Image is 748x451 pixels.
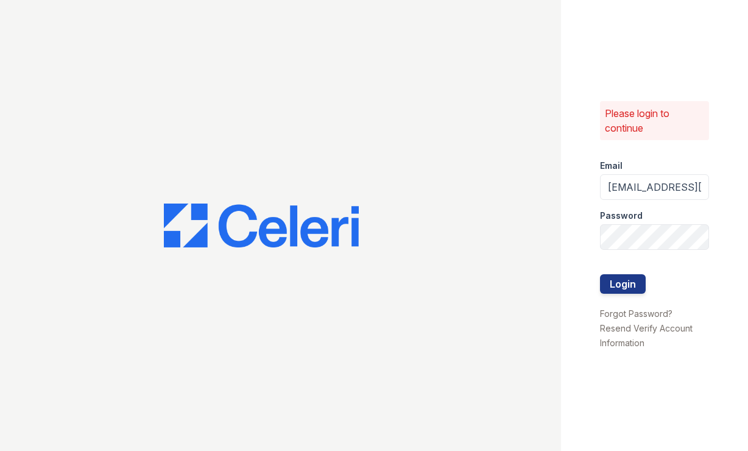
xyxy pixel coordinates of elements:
[600,308,672,319] a: Forgot Password?
[600,323,693,348] a: Resend Verify Account Information
[600,160,623,172] label: Email
[600,274,646,294] button: Login
[600,210,643,222] label: Password
[164,204,359,247] img: CE_Logo_Blue-a8612792a0a2168367f1c8372b55b34899dd931a85d93a1a3d3e32e68fde9ad4.png
[605,106,704,135] p: Please login to continue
